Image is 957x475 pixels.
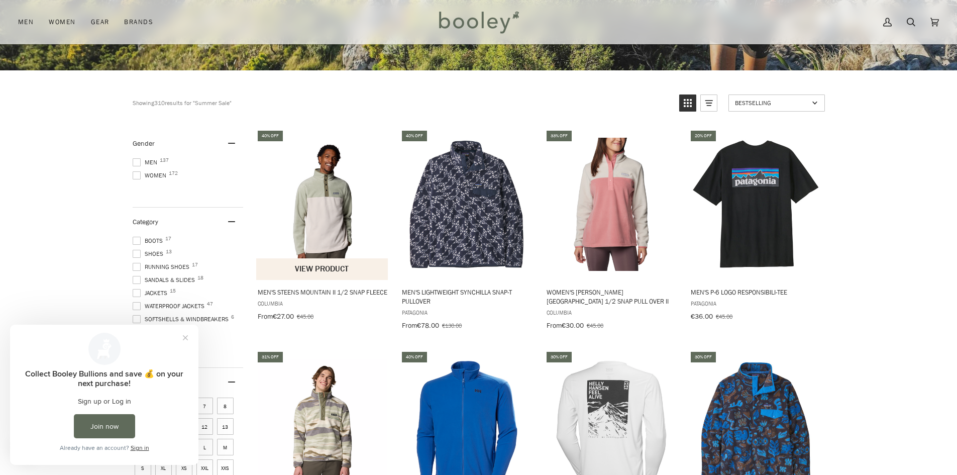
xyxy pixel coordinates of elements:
[133,158,160,167] span: Men
[400,129,534,333] a: Men's Lightweight Synchilla Snap-T Pullover
[165,236,171,241] span: 17
[133,275,198,284] span: Sandals & Slides
[133,262,192,271] span: Running Shoes
[716,312,732,321] span: €45.00
[402,352,427,362] div: 40% off
[562,321,584,330] span: €30.00
[273,312,294,321] span: €27.00
[728,94,825,112] a: Sort options
[154,99,165,107] b: 310
[256,129,389,324] a: Men's Steens Mountain II 1/2 Snap Fleece
[417,321,439,330] span: €78.00
[258,312,273,321] span: From
[133,289,170,298] span: Jackets
[547,288,677,306] span: Women's [PERSON_NAME][GEOGRAPHIC_DATA] 1/2 Snap Pull Over II
[196,439,213,455] span: Size: L
[18,17,34,27] span: Men
[133,139,155,148] span: Gender
[10,325,198,465] iframe: Loyalty program pop-up with offers and actions
[258,288,388,297] span: Men's Steens Mountain II 1/2 Snap Fleece
[196,398,213,414] span: Size: 7
[133,217,158,227] span: Category
[689,129,822,324] a: Men's P-6 Logo Responsibili-Tee
[679,94,696,112] a: View grid mode
[217,439,234,455] span: Size: M
[207,302,213,307] span: 47
[547,321,562,330] span: From
[91,17,110,27] span: Gear
[196,418,213,435] span: Size: 12
[133,315,232,324] span: Softshells & Windbreakers
[170,289,176,294] span: 15
[217,398,234,414] span: Size: 8
[402,131,427,141] div: 40% off
[133,236,166,245] span: Boots
[133,302,207,311] span: Waterproof Jackets
[691,131,716,141] div: 20% off
[402,288,532,306] span: Men's Lightweight Synchilla Snap-T Pullover
[256,258,388,280] button: View product
[691,288,821,297] span: Men's P-6 Logo Responsibili-Tee
[231,315,234,320] span: 6
[547,308,677,317] span: Columbia
[735,99,809,107] span: Bestselling
[160,158,169,163] span: 137
[547,352,572,362] div: 30% off
[258,299,388,308] span: Columbia
[689,138,822,271] img: Patagonia Men's P-6 Logo Responsibili-Tee Black - Booley Galway
[197,275,203,280] span: 18
[700,94,717,112] a: View list mode
[545,138,678,271] img: Columbia Women's Benton Springs 1/2 Snap Pull Over II Dark Stone/Pink - Booley Galway
[547,131,572,141] div: 33% off
[691,299,821,308] span: Patagonia
[166,249,172,254] span: 13
[297,312,313,321] span: €45.00
[691,312,713,321] span: €36.00
[217,418,234,435] span: Size: 13
[133,249,166,258] span: Shoes
[545,129,678,333] a: Women's Benton Springs 1/2 Snap Pull Over II
[442,321,462,330] span: €130.00
[192,262,198,267] span: 17
[587,321,603,330] span: €45.00
[435,8,522,37] img: Booley
[402,308,532,317] span: Patagonia
[258,352,283,362] div: 31% off
[402,321,417,330] span: From
[169,171,178,176] span: 172
[400,138,534,271] img: Patagonia Men's Lightweight Synchilla Snap-T Pullover Synched Flight / New Navy - Booley Galway
[124,17,153,27] span: Brands
[691,352,716,362] div: 30% off
[133,94,672,112] div: Showing results for "Summer Sale"
[49,17,75,27] span: Women
[133,171,169,180] span: Women
[258,131,283,141] div: 40% off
